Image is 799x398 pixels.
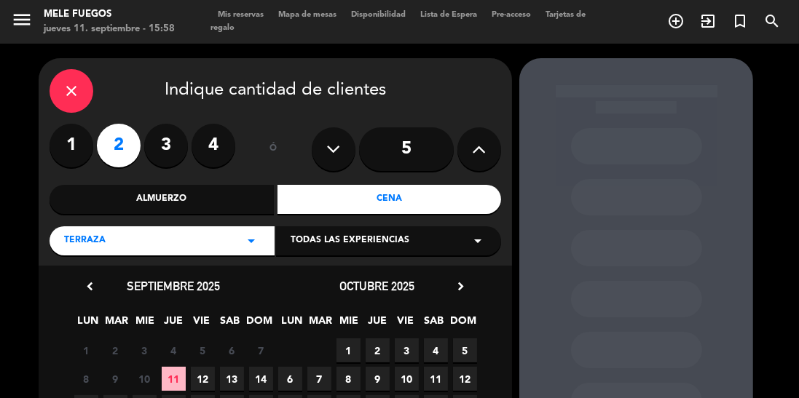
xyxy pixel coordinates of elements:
span: Todas las experiencias [291,234,409,248]
span: 8 [74,367,98,391]
span: Mapa de mesas [271,11,344,19]
span: 8 [336,367,361,391]
label: 2 [97,124,141,167]
span: Disponibilidad [344,11,413,19]
span: 1 [336,338,361,362]
span: 4 [162,338,186,362]
span: 5 [191,338,215,362]
span: 2 [366,338,390,362]
span: VIE [394,312,418,336]
i: search [763,12,781,30]
label: 4 [192,124,235,167]
span: SAB [422,312,446,336]
span: 11 [162,367,186,391]
span: 3 [395,338,419,362]
span: DOM [247,312,271,336]
span: 2 [103,338,127,362]
i: add_circle_outline [667,12,685,30]
span: 7 [249,338,273,362]
span: JUE [366,312,390,336]
span: Pre-acceso [484,11,538,19]
span: MAR [309,312,333,336]
span: septiembre 2025 [127,279,220,293]
span: LUN [76,312,101,336]
div: Cena [278,185,502,214]
span: 14 [249,367,273,391]
span: 12 [191,367,215,391]
span: 11 [424,367,448,391]
span: 9 [366,367,390,391]
label: 3 [144,124,188,167]
span: 7 [307,367,331,391]
span: 10 [395,367,419,391]
div: jueves 11. septiembre - 15:58 [44,22,175,36]
span: MIE [133,312,157,336]
span: 1 [74,338,98,362]
label: 1 [50,124,93,167]
div: Mele Fuegos [44,7,175,22]
span: 9 [103,367,127,391]
i: menu [11,9,33,31]
span: 6 [220,338,244,362]
span: octubre 2025 [340,279,415,293]
i: exit_to_app [699,12,717,30]
span: 4 [424,338,448,362]
span: VIE [190,312,214,336]
span: DOM [451,312,475,336]
span: LUN [280,312,304,336]
span: 6 [278,367,302,391]
i: arrow_drop_down [469,232,487,250]
span: 10 [133,367,157,391]
span: TERRAZA [64,234,106,248]
div: ó [250,124,297,175]
div: Almuerzo [50,185,274,214]
span: 3 [133,338,157,362]
button: menu [11,9,33,36]
span: Lista de Espera [413,11,484,19]
span: MAR [105,312,129,336]
span: SAB [219,312,243,336]
i: chevron_left [82,279,98,294]
span: MIE [337,312,361,336]
i: arrow_drop_down [243,232,260,250]
i: close [63,82,80,100]
span: 5 [453,338,477,362]
span: 12 [453,367,477,391]
i: chevron_right [453,279,468,294]
span: JUE [162,312,186,336]
span: Mis reservas [210,11,271,19]
i: turned_in_not [731,12,749,30]
div: Indique cantidad de clientes [50,69,501,113]
span: 13 [220,367,244,391]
